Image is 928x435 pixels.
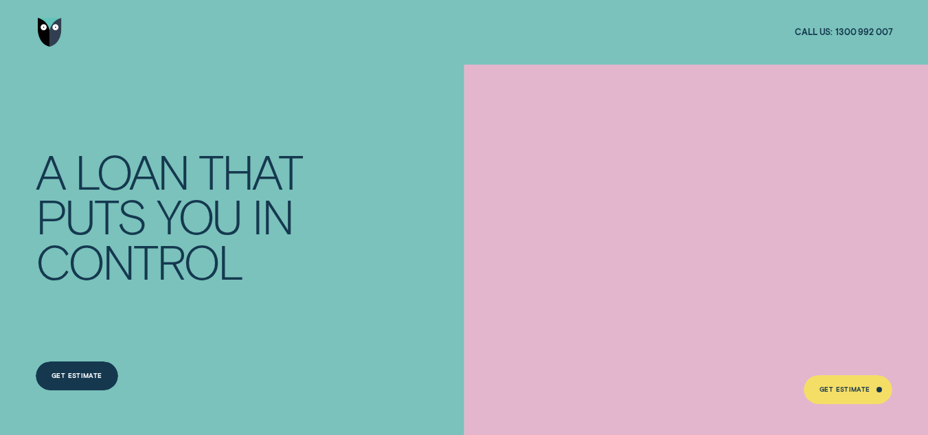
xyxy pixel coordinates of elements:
a: Get Estimate [804,375,893,404]
a: Get Estimate [36,361,118,390]
span: 1300 992 007 [835,27,893,38]
img: Wisr [38,18,62,47]
h4: A LOAN THAT PUTS YOU IN CONTROL [36,148,315,283]
a: Call us:1300 992 007 [795,27,892,38]
span: Call us: [795,27,833,38]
